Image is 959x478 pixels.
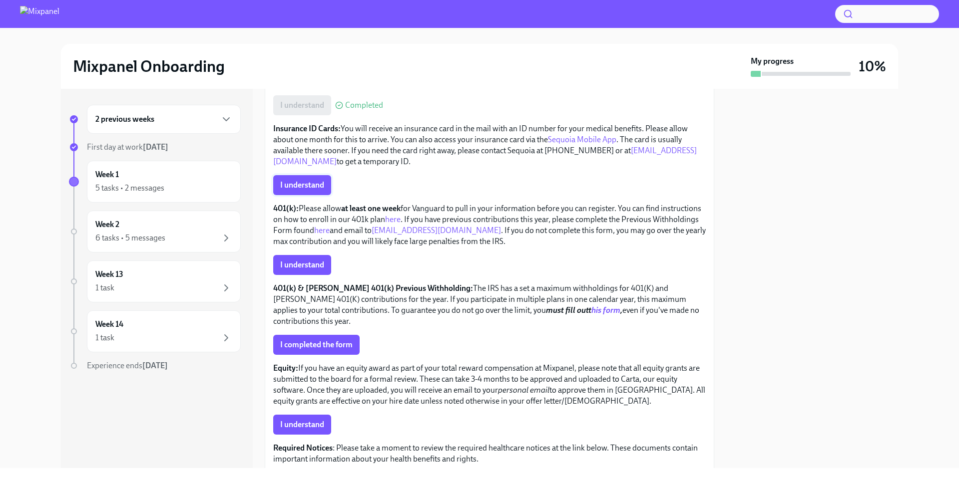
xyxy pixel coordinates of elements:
p: The IRS has a set a maximum withholdings for 401(K) and [PERSON_NAME] 401(K) contributions for th... [273,283,706,327]
span: First day at work [87,142,168,152]
a: Sequoia Mobile App [548,135,616,144]
strong: 401(k) & [PERSON_NAME] 401(k) Previous Withholding: [273,283,473,293]
div: 6 tasks • 5 messages [95,233,165,243]
div: 1 task [95,282,114,293]
p: If you have an equity award as part of your total reward compensation at Mixpanel, please note th... [273,363,706,407]
strong: 401(k): [273,204,299,213]
a: this form [591,305,620,315]
p: : Please take a moment to review the required healthcare notices at the link below. These documen... [273,443,706,465]
img: Mixpanel [20,6,59,22]
em: personal email [498,385,549,395]
a: Week 26 tasks • 5 messages [69,211,241,252]
h6: Week 14 [95,319,123,330]
h2: Mixpanel Onboarding [73,56,225,76]
strong: Insurance ID Cards: [273,124,341,133]
strong: [DATE] [142,361,168,370]
a: [EMAIL_ADDRESS][DOMAIN_NAME] [372,226,501,235]
h3: 10% [859,57,886,75]
a: Week 141 task [69,310,241,352]
strong: [DATE] [143,142,168,152]
button: I understand [273,175,331,195]
strong: Equity: [273,363,298,373]
a: here [314,226,330,235]
span: I completed the form [280,340,353,350]
h6: Week 13 [95,269,123,280]
p: You will receive an insurance card in the mail with an ID number for your medical benefits. Pleas... [273,123,706,167]
button: I understand [273,255,331,275]
span: I understand [280,260,324,270]
h6: Week 2 [95,219,119,230]
a: First day at work[DATE] [69,142,241,153]
span: Experience ends [87,361,168,370]
p: Please allow for Vanguard to pull in your information before you can register. You can find instr... [273,203,706,247]
strong: Required Notices [273,443,333,453]
strong: at least one week [341,204,401,213]
div: 2 previous weeks [87,105,241,134]
a: [EMAIL_ADDRESS][DOMAIN_NAME] [273,146,697,166]
button: I completed the form [273,335,360,355]
h6: 2 previous weeks [95,114,154,125]
button: I understand [273,415,331,435]
h6: Week 1 [95,169,119,180]
div: 5 tasks • 2 messages [95,183,164,194]
a: Week 15 tasks • 2 messages [69,161,241,203]
a: Week 131 task [69,260,241,302]
a: here [385,215,401,224]
span: Completed [345,101,383,109]
span: I understand [280,420,324,430]
div: 1 task [95,332,114,343]
span: I understand [280,180,324,190]
strong: My progress [751,56,794,67]
strong: must fill out , [546,305,622,315]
